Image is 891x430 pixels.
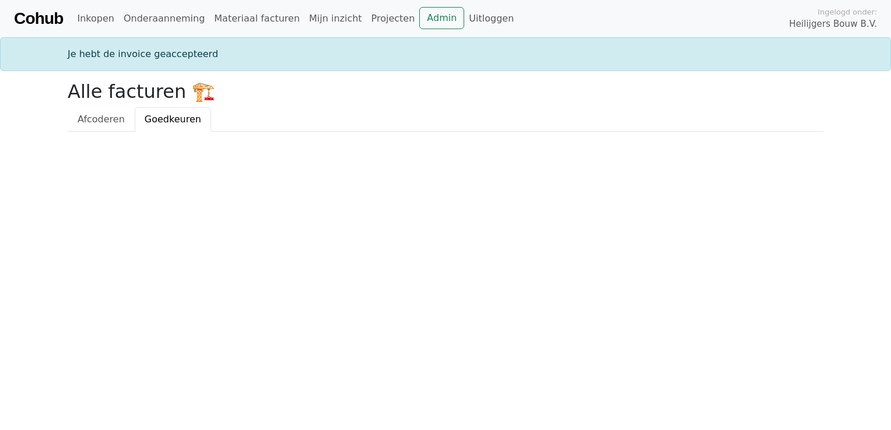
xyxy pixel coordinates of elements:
a: Projecten [367,7,420,30]
a: Materiaal facturen [209,7,304,30]
a: Inkopen [72,7,118,30]
span: Ingelogd onder: [818,6,877,17]
span: Goedkeuren [145,114,201,125]
a: Goedkeuren [135,107,211,132]
h2: Alle facturen 🏗️ [68,80,823,103]
div: Je hebt de invoice geaccepteerd [61,47,830,61]
a: Cohub [14,5,63,33]
span: Afcoderen [78,114,125,125]
span: Heilijgers Bouw B.V. [789,17,877,31]
a: Mijn inzicht [304,7,367,30]
a: Afcoderen [68,107,135,132]
a: Uitloggen [464,7,518,30]
a: Admin [419,7,464,29]
a: Onderaanneming [119,7,209,30]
